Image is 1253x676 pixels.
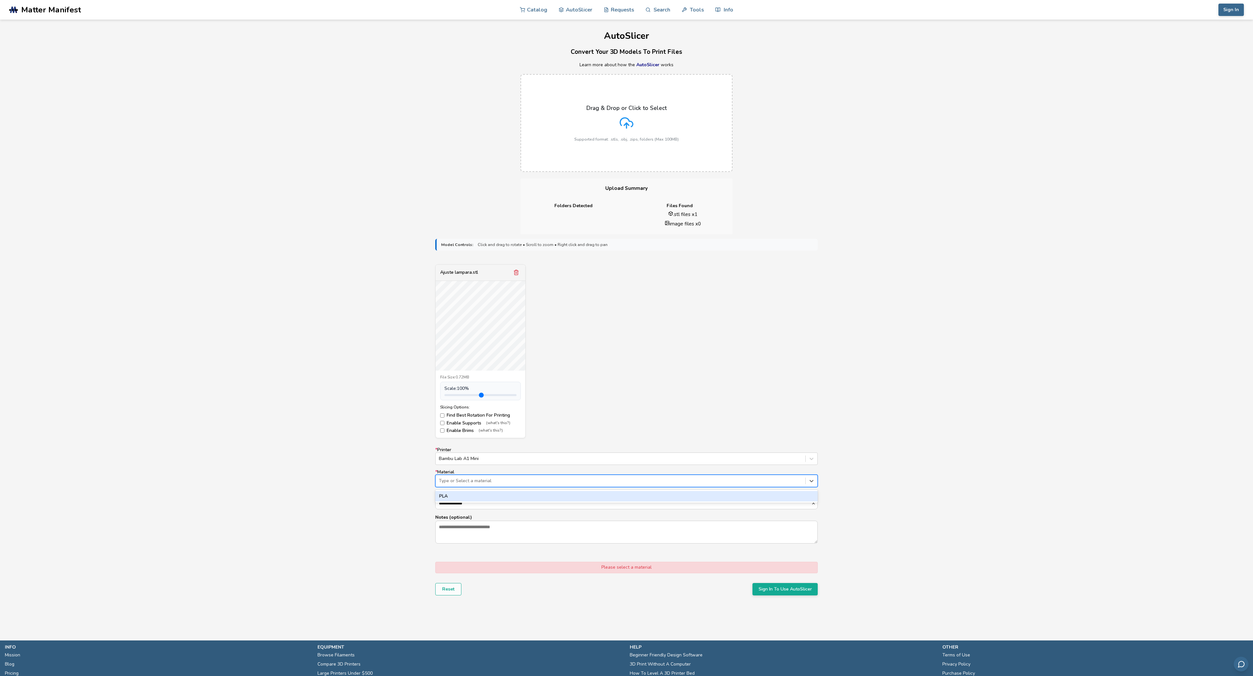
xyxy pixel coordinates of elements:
a: Mission [5,651,20,660]
div: Please select a material [435,562,818,573]
li: image files x 0 [638,220,728,227]
input: Find Best Rotation For Printing [440,413,444,418]
label: Enable Supports [440,421,521,426]
button: Sign In To Use AutoSlicer [752,583,818,595]
strong: Model Controls: [441,242,473,247]
p: equipment [317,644,624,651]
button: Remove model [512,268,521,277]
textarea: Notes (optional) [436,521,817,543]
a: Beginner Friendly Design Software [630,651,703,660]
input: Enable Brims(what's this?) [440,428,444,433]
button: *Item Name [811,501,817,505]
button: Reset [435,583,461,595]
input: Enable Supports(what's this?) [440,421,444,425]
label: Material [435,469,818,487]
input: *PrinterBambu Lab A1 Mini [439,456,440,461]
li: .stl files x 1 [638,211,728,218]
a: Compare 3D Printers [317,660,361,669]
div: Ajuste lampara.stl [440,270,478,275]
div: Slicing Options: [440,405,521,409]
p: Drag & Drop or Click to Select [586,105,667,111]
span: (what's this?) [486,421,510,425]
input: *Item Name [436,497,811,509]
h4: Files Found [631,203,728,208]
label: Enable Brims [440,428,521,433]
p: info [5,644,311,651]
a: Browse Filaments [317,651,355,660]
h3: Upload Summary [520,178,733,198]
button: Send feedback via email [1234,657,1248,671]
label: Find Best Rotation For Printing [440,413,521,418]
h4: Folders Detected [525,203,622,208]
span: Click and drag to rotate • Scroll to zoom • Right click and drag to pan [478,242,608,247]
p: Supported format: .stls, .obj, .zips, folders (Max 100MB) [574,137,679,142]
a: Terms of Use [942,651,970,660]
p: Notes (optional) [435,514,818,521]
p: other [942,644,1248,651]
span: Matter Manifest [21,5,81,14]
div: PLA [435,491,818,501]
input: *MaterialType or Select a materialPLA [439,478,440,484]
a: Blog [5,660,14,669]
button: Sign In [1218,4,1244,16]
a: Privacy Policy [942,660,970,669]
span: Scale: 100 % [444,386,469,391]
p: help [630,644,936,651]
a: AutoSlicer [636,62,659,68]
span: (what's this?) [479,428,503,433]
div: File Size: 0.72MB [440,375,521,380]
a: 3D Print Without A Computer [630,660,691,669]
label: Printer [435,447,818,465]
